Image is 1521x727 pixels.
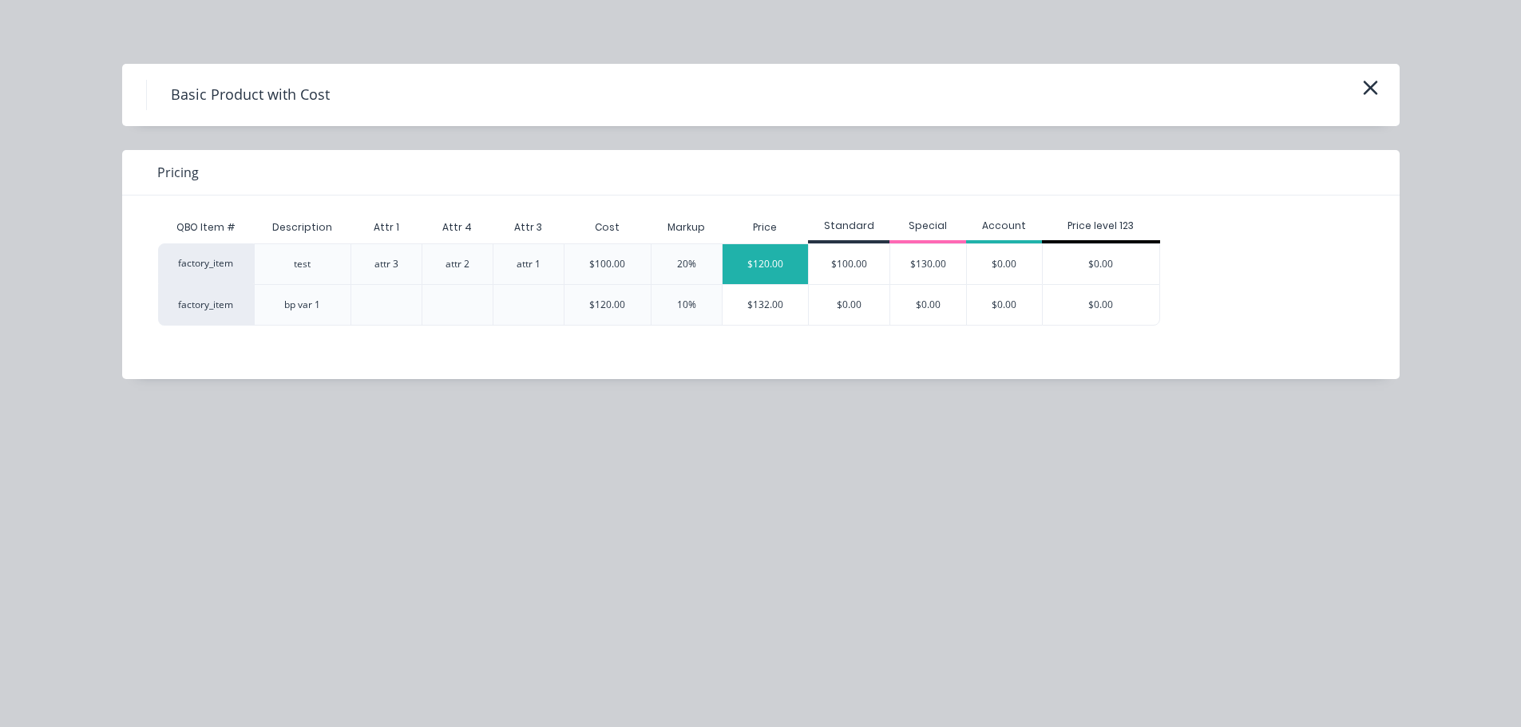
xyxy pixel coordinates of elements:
div: bp var 1 [284,298,320,312]
div: $100.00 [589,257,625,271]
div: Price [722,211,809,243]
div: $132.00 [723,285,809,325]
div: $0.00 [1043,285,1159,325]
div: Special [889,219,966,233]
div: Attr 4 [430,207,485,247]
div: Attr 1 [361,207,412,247]
div: $0.00 [890,285,966,325]
div: $120.00 [589,298,625,312]
div: $0.00 [967,244,1043,284]
div: 10% [677,298,696,312]
div: Standard [808,219,889,233]
div: QBO Item # [158,211,254,243]
div: $0.00 [1043,244,1159,284]
div: $100.00 [809,244,889,284]
div: $0.00 [967,285,1043,325]
h4: Basic Product with Cost [146,80,354,110]
div: attr 3 [374,257,398,271]
div: 20% [677,257,696,271]
div: Attr 3 [501,207,555,247]
div: $0.00 [809,285,889,325]
div: attr 1 [517,257,541,271]
div: factory_item [158,284,254,326]
div: Cost [564,211,651,243]
div: $130.00 [890,244,966,284]
span: Pricing [157,163,199,182]
div: Markup [651,211,722,243]
div: factory_item [158,243,254,284]
div: Description [259,207,345,247]
div: Account [966,219,1043,233]
div: Price level 123 [1042,219,1160,233]
div: test [294,257,311,271]
div: attr 2 [446,257,469,271]
div: $120.00 [723,244,809,284]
